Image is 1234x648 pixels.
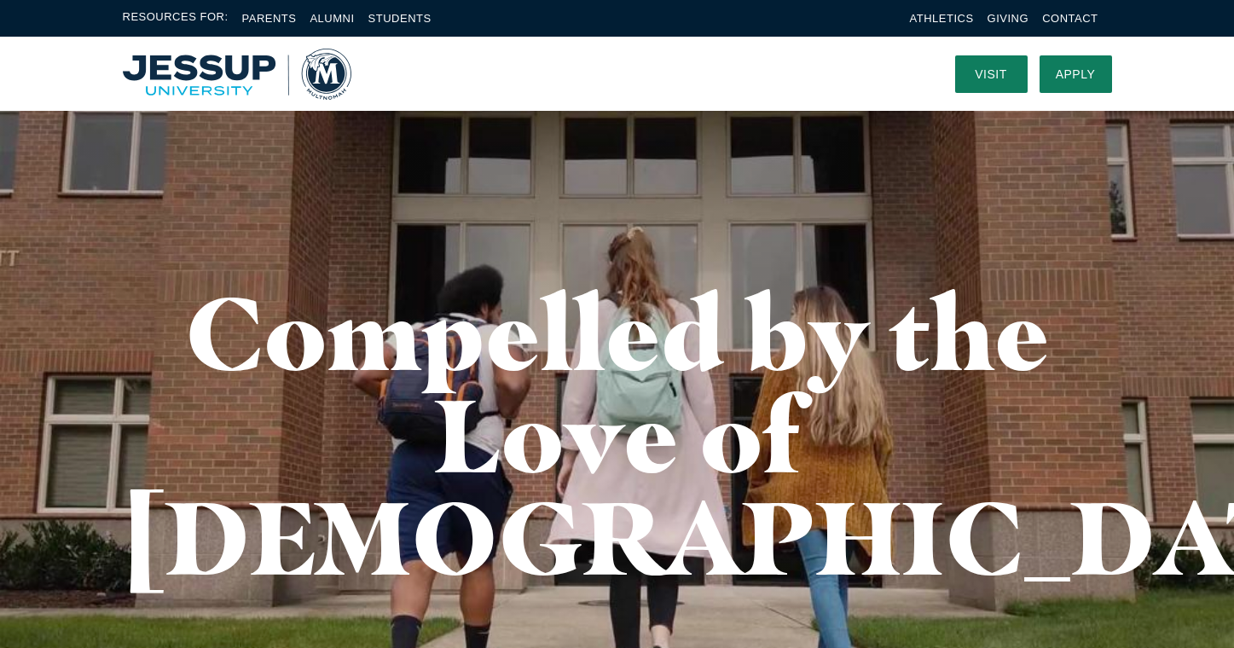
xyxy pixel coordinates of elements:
[242,12,297,25] a: Parents
[955,55,1028,93] a: Visit
[123,281,1112,588] h1: Compelled by the Love of [DEMOGRAPHIC_DATA]
[368,12,432,25] a: Students
[988,12,1029,25] a: Giving
[123,9,229,28] span: Resources For:
[123,49,351,100] a: Home
[123,49,351,100] img: Multnomah University Logo
[910,12,974,25] a: Athletics
[1042,12,1098,25] a: Contact
[1040,55,1112,93] a: Apply
[310,12,354,25] a: Alumni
